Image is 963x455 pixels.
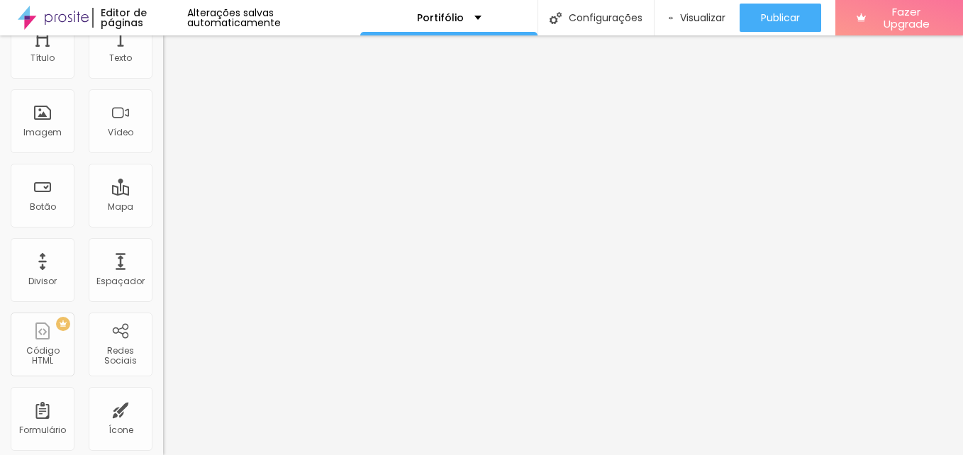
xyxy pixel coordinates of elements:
[761,12,800,23] span: Publicar
[28,276,57,286] div: Divisor
[108,425,133,435] div: Ícone
[92,346,148,366] div: Redes Sociais
[163,35,963,455] iframe: Editor
[417,13,464,23] p: Portifólio
[19,425,66,435] div: Formulário
[96,276,145,286] div: Espaçador
[108,202,133,212] div: Mapa
[872,6,942,30] span: Fazer Upgrade
[655,4,740,32] button: Visualizar
[108,128,133,137] div: Vídeo
[680,12,725,23] span: Visualizar
[23,128,62,137] div: Imagem
[740,4,821,32] button: Publicar
[92,8,187,28] div: Editor de páginas
[14,346,70,366] div: Código HTML
[30,53,55,63] div: Título
[187,8,361,28] div: Alterações salvas automaticamente
[550,12,562,24] img: Icone
[30,202,56,212] div: Botão
[109,53,132,63] div: Texto
[669,12,673,24] img: view-1.svg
